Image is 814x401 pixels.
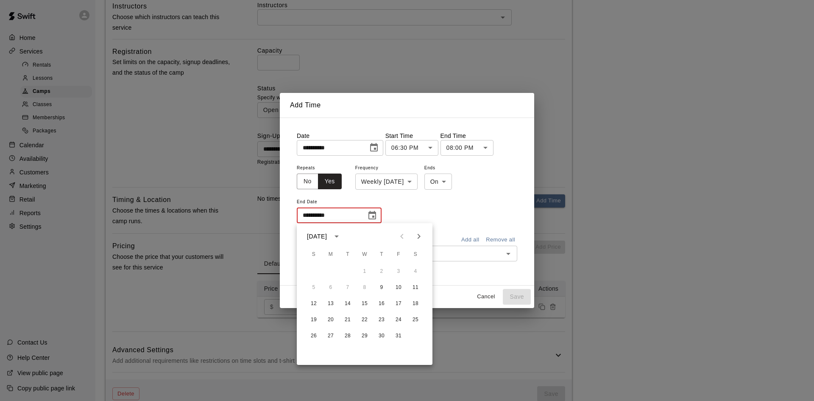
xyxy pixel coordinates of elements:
div: 06:30 PM [385,140,438,156]
button: 29 [357,328,372,344]
button: Cancel [472,290,499,303]
span: Monday [323,246,338,263]
button: 17 [391,296,406,311]
button: 9 [374,280,389,295]
span: Frequency [355,163,418,174]
button: 24 [391,312,406,328]
button: 27 [323,328,338,344]
button: calendar view is open, switch to year view [329,229,344,244]
button: 30 [374,328,389,344]
span: Tuesday [340,246,355,263]
button: 22 [357,312,372,328]
div: On [424,174,452,189]
span: Saturday [408,246,423,263]
button: 11 [408,280,423,295]
button: 18 [408,296,423,311]
p: Start Time [385,132,438,140]
button: No [297,174,318,189]
button: Choose date [364,207,381,224]
div: 08:00 PM [440,140,493,156]
button: 12 [306,296,321,311]
button: 14 [340,296,355,311]
button: Add all [457,233,484,247]
button: 13 [323,296,338,311]
span: Ends [424,163,452,174]
span: Wednesday [357,246,372,263]
button: 25 [408,312,423,328]
button: 23 [374,312,389,328]
button: Open [502,248,514,260]
button: 19 [306,312,321,328]
button: 31 [391,328,406,344]
span: Repeats [297,163,348,174]
button: Remove all [484,233,517,247]
span: End Date [297,196,382,208]
h2: Add Time [280,93,534,118]
div: outlined button group [297,174,342,189]
div: Weekly [DATE] [355,174,418,189]
span: Friday [391,246,406,263]
button: 26 [306,328,321,344]
button: Choose date, selected date is Oct 9, 2025 [365,139,382,156]
button: 16 [374,296,389,311]
button: 28 [340,328,355,344]
button: Next month [410,228,427,245]
button: Yes [318,174,342,189]
button: 15 [357,296,372,311]
button: 10 [391,280,406,295]
span: Thursday [374,246,389,263]
span: Sunday [306,246,321,263]
button: 21 [340,312,355,328]
button: 20 [323,312,338,328]
p: Date [297,132,383,140]
div: [DATE] [307,232,327,241]
p: End Time [440,132,493,140]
